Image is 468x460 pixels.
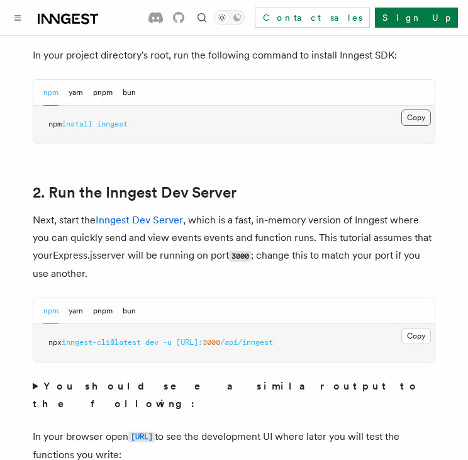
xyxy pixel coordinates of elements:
button: npm [43,80,58,106]
button: Find something... [194,10,209,25]
button: pnpm [93,80,113,106]
button: Toggle navigation [10,10,25,25]
span: install [62,120,92,128]
a: Contact sales [255,8,370,28]
span: inngest-cli@latest [62,338,141,347]
button: pnpm [93,298,113,324]
button: npm [43,298,58,324]
span: dev [145,338,159,347]
p: Next, start the , which is a fast, in-memory version of Inngest where you can quickly send and vi... [33,211,435,283]
button: yarn [69,80,83,106]
span: npm [48,120,62,128]
span: -u [163,338,172,347]
button: Copy [401,328,431,344]
span: inngest [97,120,128,128]
span: /api/inngest [220,338,273,347]
a: 2. Run the Inngest Dev Server [33,184,237,201]
code: 3000 [229,251,251,262]
button: Copy [401,109,431,126]
a: Sign Up [375,8,458,28]
p: In your project directory's root, run the following command to install Inngest SDK: [33,47,435,64]
a: Inngest Dev Server [96,214,183,226]
code: [URL] [128,432,155,442]
span: 3000 [203,338,220,347]
button: Toggle dark mode [214,10,245,25]
a: [URL] [128,430,155,442]
summary: You should see a similar output to the following: [33,378,435,413]
button: yarn [69,298,83,324]
strong: You should see a similar output to the following: [33,380,420,410]
button: bun [123,298,136,324]
span: [URL]: [176,338,203,347]
span: npx [48,338,62,347]
button: bun [123,80,136,106]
